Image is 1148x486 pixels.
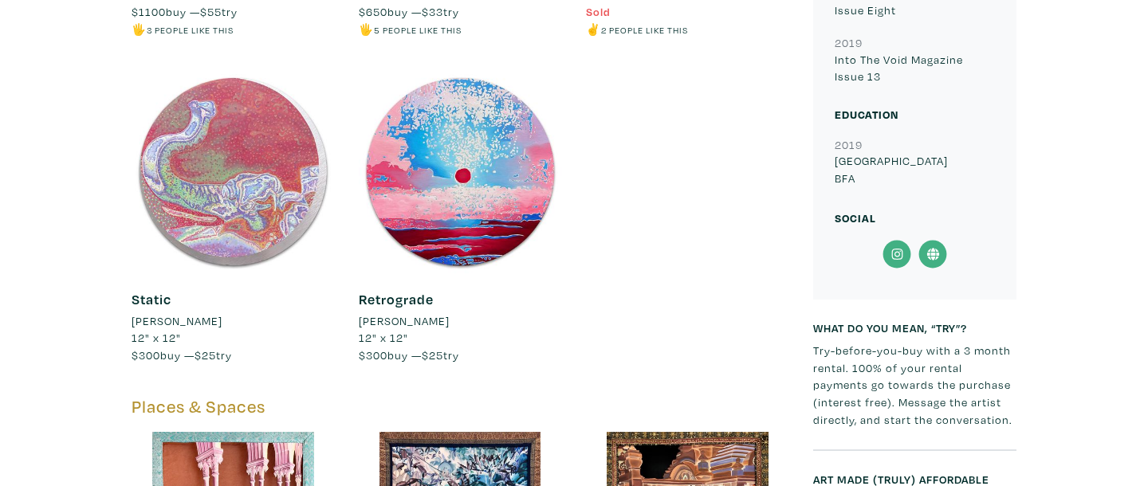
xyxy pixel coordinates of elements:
span: 12" x 12" [132,330,181,345]
small: 2019 [835,137,863,152]
a: Retrograde [359,290,434,308]
a: Static [132,290,171,308]
small: Social [835,210,876,225]
span: buy — try [359,347,459,363]
span: $33 [422,4,443,19]
h6: Art made (truly) affordable [813,472,1016,486]
span: $25 [195,347,216,363]
p: Into The Void Magazine Issue 13 [835,51,995,85]
small: Education [835,107,898,122]
small: 2019 [835,35,863,50]
span: Sold [586,4,611,19]
span: $1100 [132,4,166,19]
span: $55 [200,4,222,19]
li: [PERSON_NAME] [359,312,450,330]
h6: What do you mean, “try”? [813,321,1016,335]
li: 🖐️ [132,21,335,38]
span: buy — try [132,4,238,19]
h5: Places & Spaces [132,396,789,417]
span: buy — try [359,4,459,19]
a: [PERSON_NAME] [132,312,335,330]
li: [PERSON_NAME] [132,312,222,330]
span: $25 [422,347,443,363]
p: [GEOGRAPHIC_DATA] BFA [835,152,995,186]
li: ✌️ [586,21,789,38]
span: $300 [359,347,387,363]
p: Try-before-you-buy with a 3 month rental. 100% of your rental payments go towards the purchase (i... [813,342,1016,428]
span: $300 [132,347,160,363]
small: 2 people like this [601,24,688,36]
a: [PERSON_NAME] [359,312,562,330]
small: 5 people like this [374,24,462,36]
span: buy — try [132,347,232,363]
small: 3 people like this [147,24,234,36]
span: $650 [359,4,387,19]
span: 12" x 12" [359,330,408,345]
li: 🖐️ [359,21,562,38]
